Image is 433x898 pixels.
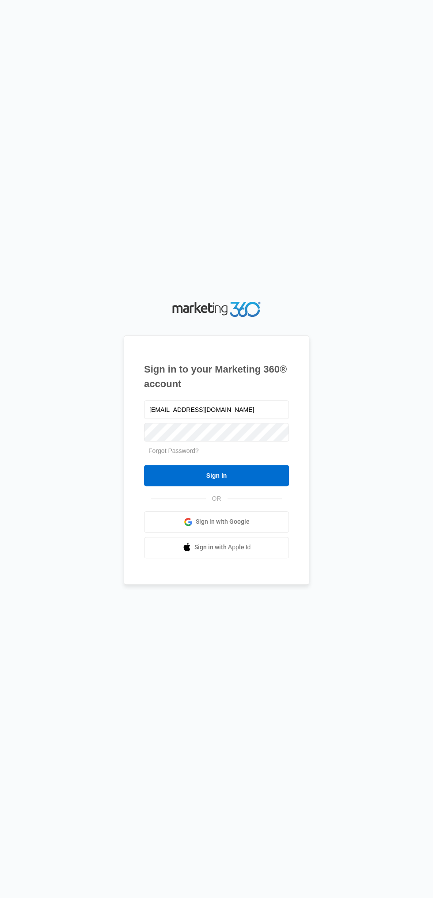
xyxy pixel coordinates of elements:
[206,494,228,503] span: OR
[144,465,289,486] input: Sign In
[144,537,289,558] a: Sign in with Apple Id
[144,400,289,419] input: Email
[144,362,289,391] h1: Sign in to your Marketing 360® account
[194,543,251,552] span: Sign in with Apple Id
[144,511,289,533] a: Sign in with Google
[196,517,250,526] span: Sign in with Google
[148,447,199,454] a: Forgot Password?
